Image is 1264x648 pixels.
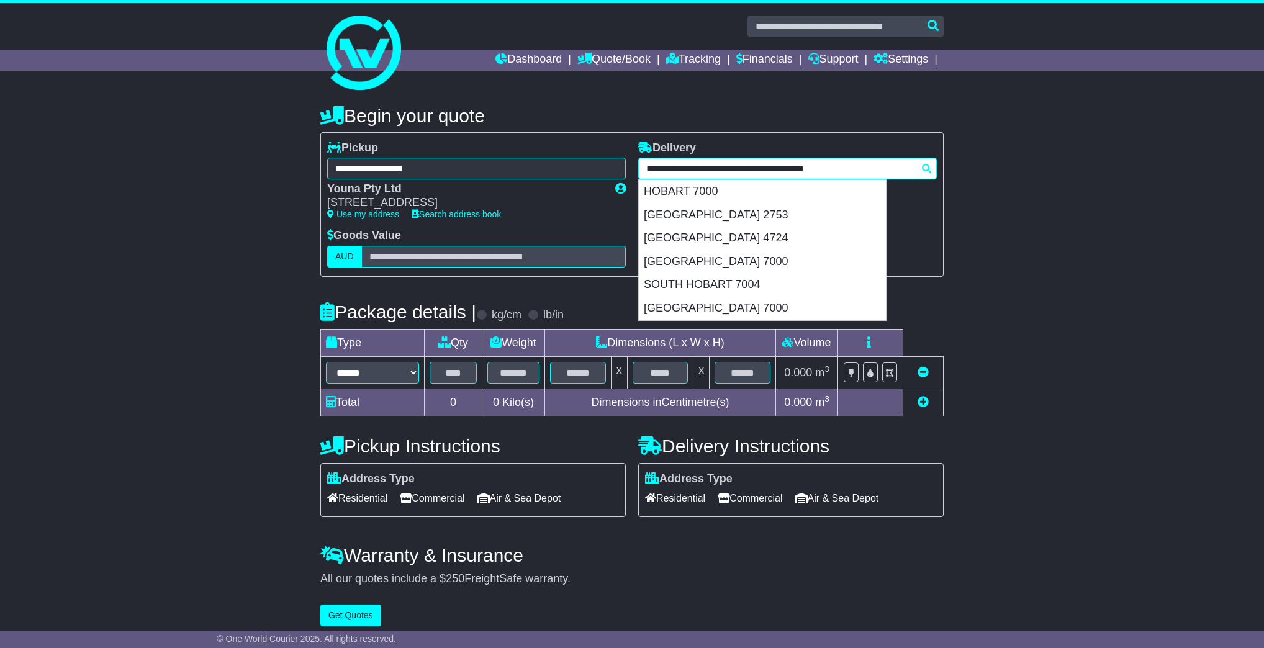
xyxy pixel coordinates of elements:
[638,158,937,179] typeahead: Please provide city
[918,366,929,379] a: Remove this item
[638,142,696,155] label: Delivery
[327,209,399,219] a: Use my address
[327,472,415,486] label: Address Type
[815,366,829,379] span: m
[327,229,401,243] label: Goods Value
[815,396,829,408] span: m
[320,572,944,586] div: All our quotes include a $ FreightSafe warranty.
[645,472,733,486] label: Address Type
[327,142,378,155] label: Pickup
[824,394,829,403] sup: 3
[327,488,387,508] span: Residential
[425,389,482,416] td: 0
[400,488,464,508] span: Commercial
[493,396,499,408] span: 0
[425,329,482,356] td: Qty
[639,180,886,204] div: HOBART 7000
[638,436,944,456] h4: Delivery Instructions
[784,396,812,408] span: 0.000
[320,106,944,126] h4: Begin your quote
[482,389,545,416] td: Kilo(s)
[495,50,562,71] a: Dashboard
[327,246,362,268] label: AUD
[639,297,886,320] div: [GEOGRAPHIC_DATA] 7000
[544,329,775,356] td: Dimensions (L x W x H)
[874,50,928,71] a: Settings
[639,204,886,227] div: [GEOGRAPHIC_DATA] 2753
[718,488,782,508] span: Commercial
[639,273,886,297] div: SOUTH HOBART 7004
[639,227,886,250] div: [GEOGRAPHIC_DATA] 4724
[217,634,396,644] span: © One World Courier 2025. All rights reserved.
[544,389,775,416] td: Dimensions in Centimetre(s)
[795,488,879,508] span: Air & Sea Depot
[824,364,829,374] sup: 3
[446,572,464,585] span: 250
[327,182,603,196] div: Youna Pty Ltd
[639,250,886,274] div: [GEOGRAPHIC_DATA] 7000
[543,308,564,322] label: lb/in
[327,196,603,210] div: [STREET_ADDRESS]
[611,356,627,389] td: x
[320,545,944,565] h4: Warranty & Insurance
[412,209,501,219] a: Search address book
[320,605,381,626] button: Get Quotes
[918,396,929,408] a: Add new item
[645,488,705,508] span: Residential
[492,308,521,322] label: kg/cm
[321,329,425,356] td: Type
[320,302,476,322] h4: Package details |
[693,356,710,389] td: x
[577,50,651,71] a: Quote/Book
[477,488,561,508] span: Air & Sea Depot
[736,50,793,71] a: Financials
[784,366,812,379] span: 0.000
[321,389,425,416] td: Total
[482,329,545,356] td: Weight
[775,329,837,356] td: Volume
[320,436,626,456] h4: Pickup Instructions
[808,50,859,71] a: Support
[666,50,721,71] a: Tracking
